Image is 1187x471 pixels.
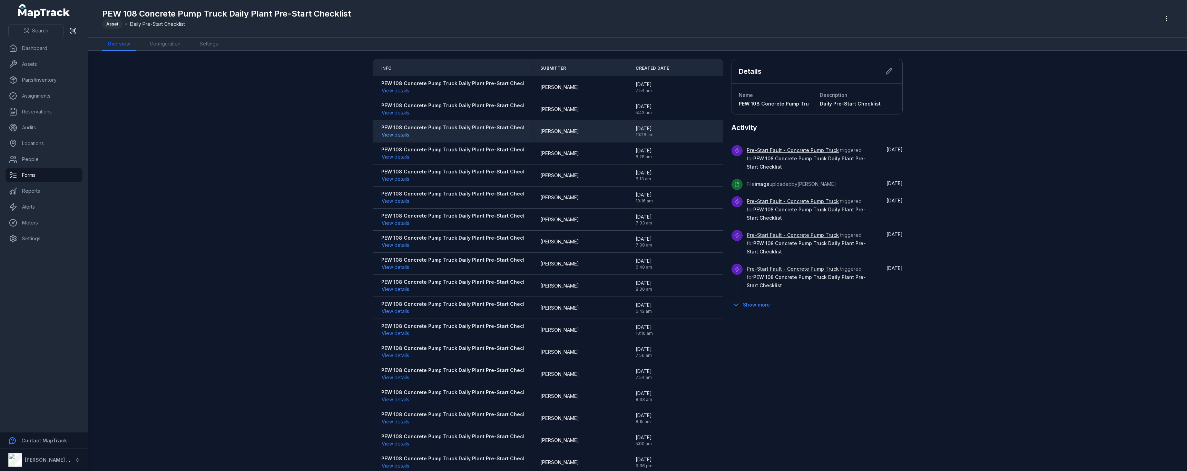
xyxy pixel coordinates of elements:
time: 10/3/2025, 6:40:04 AM [636,258,652,270]
strong: PEW 108 Concrete Pump Truck Daily Plant Pre-Start Checklist [381,168,533,175]
a: Assets [6,57,82,71]
div: Asset [102,19,122,29]
strong: PEW 108 Concrete Pump Truck Daily Plant Pre-Start Checklist [381,323,533,330]
time: 10/3/2025, 6:40:04 AM [886,265,903,271]
time: 10/1/2025, 7:56:51 AM [636,346,652,358]
span: [PERSON_NAME] [540,106,579,113]
span: [DATE] [636,258,652,264]
span: [DATE] [886,180,903,186]
span: [PERSON_NAME] [540,304,579,311]
span: [DATE] [636,191,653,198]
span: [PERSON_NAME] [540,437,579,444]
strong: PEW 108 Concrete Pump Truck Daily Plant Pre-Start Checklist [381,234,533,241]
span: triggered for [747,147,866,170]
span: [DATE] [636,147,652,154]
span: PEW 108 Concrete Pump Truck Daily Plant Pre-Start Checklist [747,274,866,288]
span: 7:56 am [636,353,652,358]
time: 10/13/2025, 10:28:49 AM [636,125,654,138]
span: Name [739,92,753,98]
a: Configuration [144,38,186,51]
span: [PERSON_NAME] [540,216,579,223]
time: 10/7/2025, 7:33:01 AM [636,213,652,226]
time: 9/30/2025, 5:00:44 AM [636,434,652,447]
a: Parts/Inventory [6,73,82,87]
strong: PEW 108 Concrete Pump Truck Daily Plant Pre-Start Checklist [381,301,533,308]
span: [DATE] [636,434,652,441]
time: 10/7/2025, 7:08:03 AM [636,235,652,248]
time: 10/14/2025, 5:43:43 AM [636,103,652,116]
h2: Activity [732,123,757,132]
time: 10/8/2025, 10:16:14 AM [636,191,653,204]
button: View details [381,175,410,183]
span: Submitter [540,66,566,71]
span: 6:13 am [636,176,652,182]
a: Pre-Start Fault - Concrete Pump Truck [747,147,839,154]
span: PEW 108 Concrete Pump Truck Daily Plant Pre-Start Checklist [739,101,891,107]
h1: PEW 108 Concrete Pump Truck Daily Plant Pre-Start Checklist [102,8,351,19]
button: View details [381,374,410,381]
span: [PERSON_NAME] [540,172,579,179]
h2: Details [739,67,762,76]
button: View details [381,219,410,227]
span: triggered for [747,266,866,288]
strong: PEW 108 Concrete Pump Truck Daily Plant Pre-Start Checklist [381,80,533,87]
strong: PEW 108 Concrete Pump Truck Daily Plant Pre-Start Checklist [381,257,533,263]
span: [DATE] [636,346,652,353]
span: 9:36 pm [636,463,653,469]
strong: PEW 108 Concrete Pump Truck Daily Plant Pre-Start Checklist [381,367,533,374]
a: Locations [6,137,82,150]
span: Search [32,27,48,34]
button: View details [381,153,410,161]
span: [PERSON_NAME] [540,371,579,378]
span: [DATE] [636,302,652,309]
a: Pre-Start Fault - Concrete Pump Truck [747,265,839,272]
button: View details [381,263,410,271]
strong: PEW 108 Concrete Pump Truck Daily Plant Pre-Start Checklist [381,411,533,418]
span: [PERSON_NAME] [540,194,579,201]
strong: PEW 108 Concrete Pump Truck Daily Plant Pre-Start Checklist [381,433,533,440]
button: View details [381,241,410,249]
span: [PERSON_NAME] [540,238,579,245]
button: View details [381,440,410,448]
span: 5:43 am [636,110,652,116]
span: 10:16 am [636,198,653,204]
button: View details [381,197,410,205]
span: [DATE] [636,235,652,242]
time: 10/9/2025, 6:13:58 AM [886,231,903,237]
span: [PERSON_NAME] [540,459,579,466]
button: View details [381,131,410,139]
span: 10:28 am [636,132,654,138]
span: [DATE] [636,412,652,419]
span: Description [820,92,847,98]
button: Search [8,24,64,37]
span: [PERSON_NAME] [540,260,579,267]
a: Settings [6,232,82,245]
strong: PEW 108 Concrete Pump Truck Daily Plant Pre-Start Checklist [381,279,533,285]
span: 7:08 am [636,242,652,248]
time: 10/9/2025, 6:13:58 AM [636,169,652,182]
a: Meters [6,216,82,230]
span: [DATE] [636,213,652,220]
strong: PEW 108 Concrete Pump Truck Daily Plant Pre-Start Checklist [381,102,533,109]
a: Pre-Start Fault - Concrete Pump Truck [747,232,839,239]
span: 8:15 am [636,419,652,424]
strong: PEW 108 Concrete Pump Truck Daily Plant Pre-Start Checklist [381,389,533,396]
strong: PEW 108 Concrete Pump Truck Daily Plant Pre-Start Checklist [381,190,533,197]
span: [DATE] [886,198,903,203]
span: PEW 108 Concrete Pump Truck Daily Plant Pre-Start Checklist [747,156,866,170]
time: 10/14/2025, 7:54:23 AM [886,180,903,186]
span: [DATE] [636,81,652,88]
time: 9/30/2025, 8:15:01 AM [636,412,652,424]
span: [DATE] [636,324,653,331]
span: [DATE] [636,368,652,375]
span: [PERSON_NAME] [540,150,579,157]
span: 8:28 am [636,154,652,160]
span: File uploaded by [PERSON_NAME] [747,181,836,187]
strong: PEW 108 Concrete Pump Truck Daily Plant Pre-Start Checklist [381,455,533,462]
span: [PERSON_NAME] [540,84,579,91]
span: PEW 108 Concrete Pump Truck Daily Plant Pre-Start Checklist [747,207,866,221]
span: triggered for [747,232,866,254]
span: [DATE] [636,390,652,397]
a: Dashboard [6,41,82,55]
a: Pre-Start Fault - Concrete Pump Truck [747,198,839,205]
